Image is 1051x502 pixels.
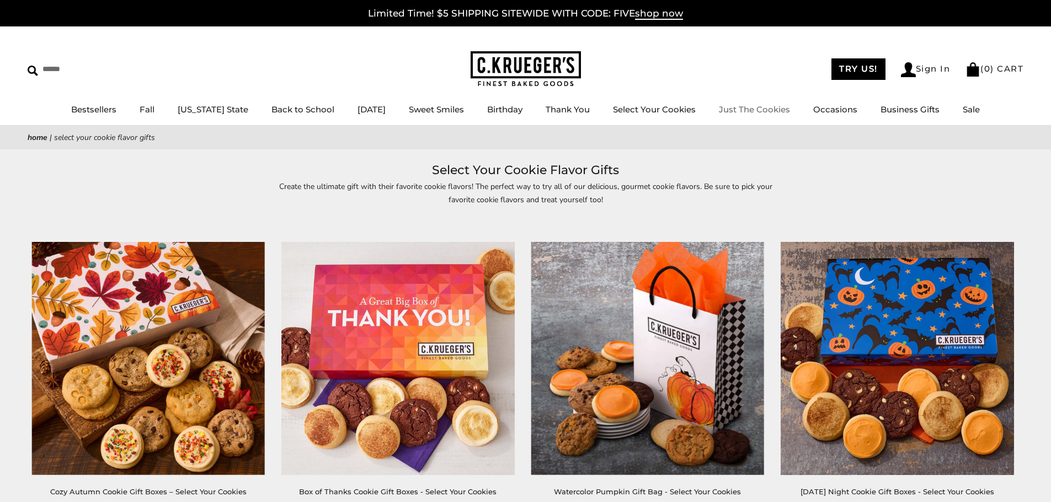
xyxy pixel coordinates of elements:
a: Occasions [813,104,857,115]
a: TRY US! [831,58,885,80]
span: Select Your Cookie Flavor Gifts [54,132,155,143]
a: Cozy Autumn Cookie Gift Boxes – Select Your Cookies [50,487,247,496]
img: Search [28,66,38,76]
a: Bestsellers [71,104,116,115]
a: [DATE] [358,104,386,115]
img: C.KRUEGER'S [471,51,581,87]
a: Select Your Cookies [613,104,696,115]
iframe: Sign Up via Text for Offers [9,460,114,493]
a: [US_STATE] State [178,104,248,115]
a: Birthday [487,104,522,115]
img: Halloween Night Cookie Gift Boxes - Select Your Cookies [781,242,1013,474]
nav: breadcrumbs [28,131,1023,144]
img: Cozy Autumn Cookie Gift Boxes – Select Your Cookies [32,242,265,474]
input: Search [28,61,159,78]
img: Account [901,62,916,77]
a: Back to School [271,104,334,115]
img: Watercolor Pumpkin Gift Bag - Select Your Cookies [531,242,764,474]
span: | [50,132,52,143]
a: Thank You [546,104,590,115]
a: Fall [140,104,154,115]
a: Limited Time! $5 SHIPPING SITEWIDE WITH CODE: FIVEshop now [368,8,683,20]
a: Sign In [901,62,951,77]
span: 0 [984,63,991,74]
a: Sale [963,104,980,115]
a: [DATE] Night Cookie Gift Boxes - Select Your Cookies [801,487,994,496]
h1: Select Your Cookie Flavor Gifts [44,160,1007,180]
img: Bag [965,62,980,77]
a: Home [28,132,47,143]
a: Business Gifts [881,104,940,115]
a: Just The Cookies [719,104,790,115]
p: Create the ultimate gift with their favorite cookie flavors! The perfect way to try all of our de... [272,180,780,206]
span: shop now [635,8,683,20]
img: Box of Thanks Cookie Gift Boxes - Select Your Cookies [281,242,514,474]
a: Box of Thanks Cookie Gift Boxes - Select Your Cookies [299,487,497,496]
a: (0) CART [965,63,1023,74]
a: Watercolor Pumpkin Gift Bag - Select Your Cookies [554,487,741,496]
a: Sweet Smiles [409,104,464,115]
